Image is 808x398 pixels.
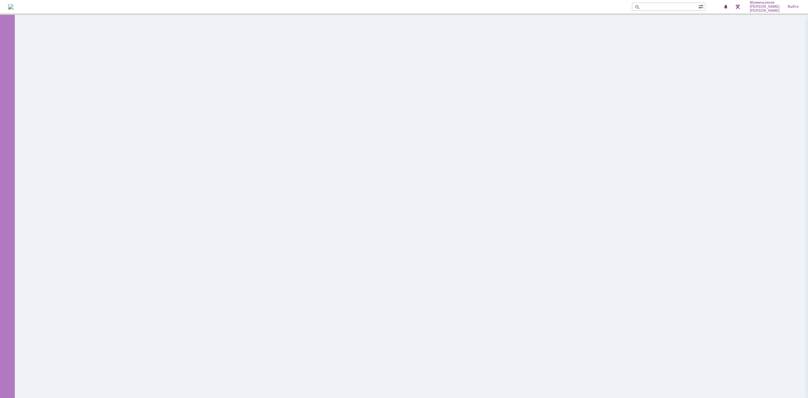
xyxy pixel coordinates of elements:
a: Перейти на домашнюю страницу [8,4,13,9]
a: Перейти в интерфейс администратора [734,3,742,11]
span: [PERSON_NAME] [750,5,780,9]
span: [PERSON_NAME] [750,9,780,13]
span: Расширенный поиск [698,3,705,9]
img: logo [8,4,13,9]
span: Мукминьзянов [750,1,780,5]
